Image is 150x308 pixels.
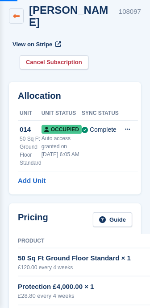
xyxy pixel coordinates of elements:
span: View on Stripe [12,40,52,49]
h2: [PERSON_NAME] [29,4,115,28]
div: 108097 [119,7,141,17]
div: Auto access granted on [DATE] 6:05 AM [42,134,82,158]
h2: Allocation [18,91,132,101]
a: View on Stripe [9,37,63,52]
div: Complete [90,125,117,134]
th: Unit [18,106,42,121]
a: Cancel Subscription [20,55,88,70]
h2: Pricing [18,212,48,227]
span: Occupied [42,125,82,134]
a: Guide [93,212,132,227]
div: 50 Sq Ft Ground Floor Standard [20,135,42,167]
th: Sync Status [82,106,119,121]
a: Add Unit [18,176,46,186]
th: Unit Status [42,106,82,121]
div: 014 [20,125,42,135]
